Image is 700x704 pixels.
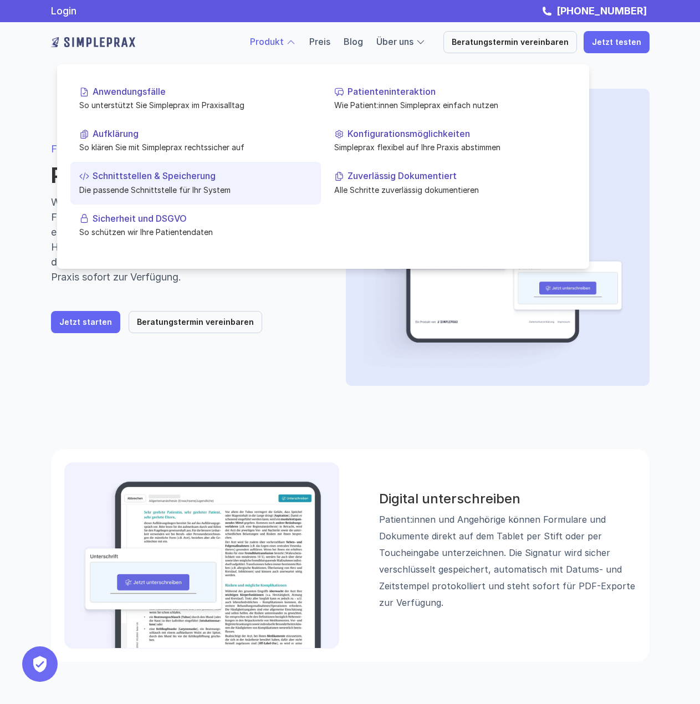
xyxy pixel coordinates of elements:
[70,120,321,162] a: AufklärungSo klären Sie mit Simpleprax rechtssicher auf
[344,36,363,47] a: Blog
[309,36,330,47] a: Preis
[93,86,312,97] p: Anwendungsfälle
[93,213,312,223] p: Sicherheit und DSGVO
[82,480,321,649] img: Beispielbild wie Patient:innen bei Simpleprax ihre Dokumente digital unterschreiben können
[334,141,567,153] p: Simpleprax flexibel auf Ihre Praxis abstimmen
[129,311,262,333] a: Beratungstermin vereinbaren
[51,141,319,156] p: FEATURE
[51,311,120,333] a: Jetzt starten
[592,38,641,47] p: Jetzt testen
[379,491,636,507] h3: Digital unterschreiben
[554,5,650,17] a: [PHONE_NUMBER]
[137,318,254,327] p: Beratungstermin vereinbaren
[325,120,576,162] a: KonfigurationsmöglichkeitenSimpleprax flexibel auf Ihre Praxis abstimmen
[79,226,312,238] p: So schützen wir Ihre Patientendaten
[79,183,312,195] p: Die passende Schnittstelle für Ihr System
[51,163,319,188] h1: Patienteninteraktion
[325,162,576,204] a: Zuverlässig DokumentiertAlle Schritte zuverlässig dokumentieren
[70,162,321,204] a: Schnittstellen & SpeicherungDie passende Schnittstelle für Ihr System
[584,31,650,53] a: Jetzt testen
[443,31,577,53] a: Beratungstermin vereinbaren
[79,99,312,111] p: So unterstützt Sie Simpleprax im Praxisalltag
[376,36,413,47] a: Über uns
[250,36,284,47] a: Produkt
[452,38,569,47] p: Beratungstermin vereinbaren
[348,129,567,139] p: Konfigurationsmöglichkeiten
[325,78,576,120] a: PatienteninteraktionWie Patient:innen Simpleprax einfach nutzen
[70,78,321,120] a: AnwendungsfälleSo unterstützt Sie Simpleprax im Praxisalltag
[51,195,319,284] p: Wie können ihre Patienten unser System nutzen? Formulare ausfüllen, unterschreiben oder Dokumente...
[51,5,76,17] a: Login
[93,171,312,181] p: Schnittstellen & Speicherung
[70,204,321,246] a: Sicherheit und DSGVOSo schützen wir Ihre Patientendaten
[379,511,636,611] p: Patient:innen und Angehörige können Formulare und Dokumente direkt auf dem Tablet per Stift oder ...
[59,318,112,327] p: Jetzt starten
[79,141,312,153] p: So klären Sie mit Simpleprax rechtssicher auf
[334,183,567,195] p: Alle Schritte zuverlässig dokumentieren
[348,171,567,181] p: Zuverlässig Dokumentiert
[93,129,312,139] p: Aufklärung
[348,86,567,97] p: Patienteninteraktion
[556,5,647,17] strong: [PHONE_NUMBER]
[334,99,567,111] p: Wie Patient:innen Simpleprax einfach nutzen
